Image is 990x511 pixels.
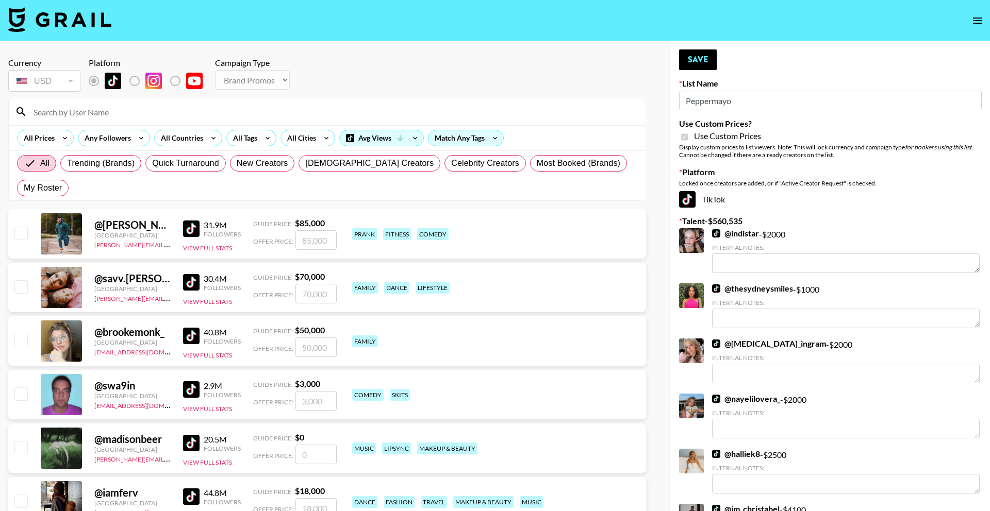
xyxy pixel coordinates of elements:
[204,488,241,498] div: 44.8M
[94,272,171,285] div: @ savv.[PERSON_NAME]
[183,458,232,466] button: View Full Stats
[204,434,241,445] div: 20.5M
[712,228,980,273] div: - $ 2000
[40,157,49,169] span: All
[679,143,982,159] div: Display custom prices to list viewers. Note: This will lock currency and campaign type . Cannot b...
[67,157,135,169] span: Trending (Brands)
[295,337,337,357] input: 50,000
[204,274,241,284] div: 30.4M
[451,157,519,169] span: Celebrity Creators
[712,449,980,493] div: - $ 2500
[253,452,293,459] span: Offer Price:
[679,191,982,208] div: TikTok
[712,450,720,458] img: TikTok
[89,58,211,68] div: Platform
[712,283,793,294] a: @thesydneysmiles
[94,285,171,293] div: [GEOGRAPHIC_DATA]
[183,435,200,451] img: TikTok
[712,228,759,239] a: @indistar
[537,157,620,169] span: Most Booked (Brands)
[183,244,232,252] button: View Full Stats
[295,391,337,411] input: 3,000
[94,218,171,231] div: @ [PERSON_NAME].[PERSON_NAME]
[295,271,325,281] strong: $ 70,000
[295,230,337,250] input: 85,000
[94,499,171,507] div: [GEOGRAPHIC_DATA]
[352,228,377,240] div: prank
[390,389,410,401] div: skits
[183,405,232,413] button: View Full Stats
[8,68,80,94] div: Currency is locked to USD
[712,339,720,348] img: TikTok
[94,392,171,400] div: [GEOGRAPHIC_DATA]
[183,328,200,344] img: TikTok
[8,58,80,68] div: Currency
[183,298,232,305] button: View Full Stats
[384,282,409,294] div: dance
[384,496,415,508] div: fashion
[253,434,293,442] span: Guide Price:
[253,220,293,228] span: Guide Price:
[712,394,780,404] a: @nayelilovera_
[105,73,121,89] img: TikTok
[89,70,211,92] div: List locked to TikTok.
[712,338,826,349] a: @[MEDICAL_DATA]_ingram
[712,464,980,472] div: Internal Notes:
[694,131,761,141] span: Use Custom Prices
[295,284,337,303] input: 70,000
[352,335,378,347] div: family
[253,488,293,496] span: Guide Price:
[204,220,241,230] div: 31.9M
[417,442,477,454] div: makeup & beauty
[453,496,514,508] div: makeup & beauty
[382,442,411,454] div: lipsync
[253,274,293,281] span: Guide Price:
[145,73,162,89] img: Instagram
[183,488,200,505] img: TikTok
[712,395,720,403] img: TikTok
[253,345,293,352] span: Offer Price:
[94,346,198,356] a: [EMAIL_ADDRESS][DOMAIN_NAME]
[352,282,378,294] div: family
[24,182,62,194] span: My Roster
[183,351,232,359] button: View Full Stats
[186,73,203,89] img: YouTube
[215,58,290,68] div: Campaign Type
[94,433,171,446] div: @ madisonbeer
[94,338,171,346] div: [GEOGRAPHIC_DATA]
[679,118,982,129] label: Use Custom Prices?
[94,400,198,410] a: [EMAIL_ADDRESS][DOMAIN_NAME]
[679,179,982,187] div: Locked once creators are added, or if "Active Creator Request" is checked.
[428,130,503,146] div: Match Any Tags
[27,104,639,120] input: Search by User Name
[281,130,318,146] div: All Cities
[679,167,982,177] label: Platform
[94,231,171,239] div: [GEOGRAPHIC_DATA]
[421,496,447,508] div: travel
[295,445,337,464] input: 0
[712,394,980,438] div: - $ 2000
[712,283,980,328] div: - $ 1000
[237,157,288,169] span: New Creators
[417,228,449,240] div: comedy
[204,381,241,391] div: 2.9M
[679,49,717,70] button: Save
[227,130,259,146] div: All Tags
[679,216,982,226] label: Talent - $ 560,535
[679,191,696,208] img: TikTok
[94,446,171,453] div: [GEOGRAPHIC_DATA]
[183,220,200,237] img: TikTok
[204,327,241,337] div: 40.8M
[383,228,411,240] div: fitness
[905,143,971,151] em: for bookers using this list
[295,486,325,496] strong: $ 18,000
[155,130,205,146] div: All Countries
[10,72,78,90] div: USD
[712,338,980,383] div: - $ 2000
[679,78,982,89] label: List Name
[94,486,171,499] div: @ iamferv
[967,10,988,31] button: open drawer
[712,244,980,251] div: Internal Notes:
[18,130,57,146] div: All Prices
[94,326,171,338] div: @ brookemonk_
